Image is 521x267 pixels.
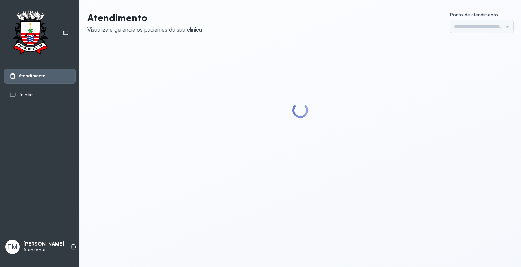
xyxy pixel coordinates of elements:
[9,73,70,79] a: Atendimento
[87,12,202,23] p: Atendimento
[19,73,46,79] span: Atendimento
[23,247,64,253] p: Atendente
[7,10,54,56] img: Logotipo do estabelecimento
[87,26,202,33] div: Visualize e gerencie os pacientes da sua clínica
[450,12,498,17] span: Ponto de atendimento
[23,241,64,247] p: [PERSON_NAME]
[19,92,34,98] span: Painéis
